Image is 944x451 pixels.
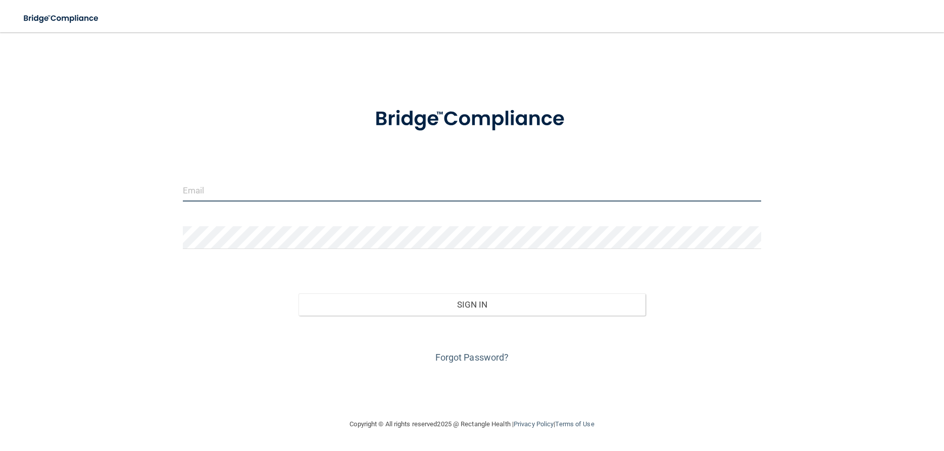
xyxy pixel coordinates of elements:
[299,293,645,316] button: Sign In
[183,179,761,202] input: Email
[354,93,589,145] img: bridge_compliance_login_screen.278c3ca4.svg
[514,420,554,428] a: Privacy Policy
[435,352,509,363] a: Forgot Password?
[15,8,108,29] img: bridge_compliance_login_screen.278c3ca4.svg
[288,408,657,440] div: Copyright © All rights reserved 2025 @ Rectangle Health | |
[555,420,594,428] a: Terms of Use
